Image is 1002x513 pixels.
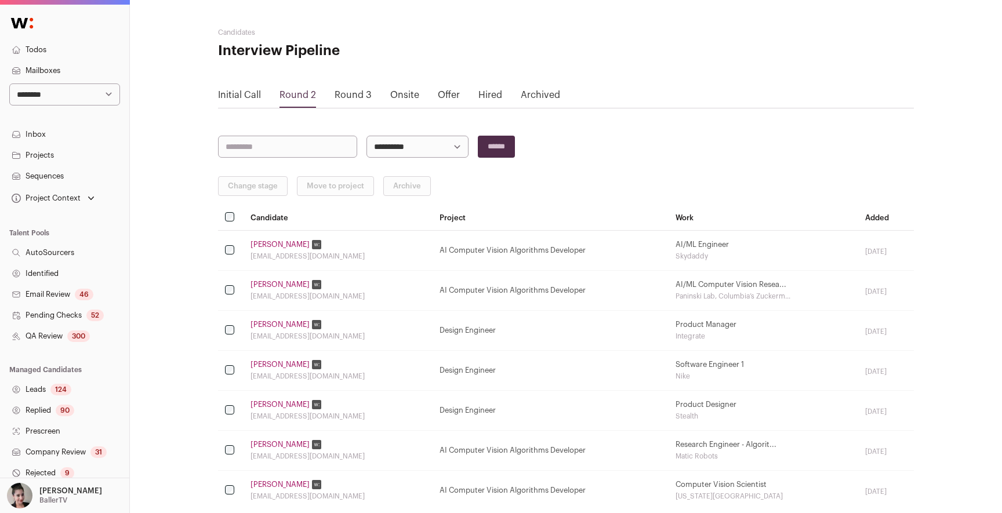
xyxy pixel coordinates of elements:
[865,487,907,496] div: [DATE]
[251,252,426,261] div: [EMAIL_ADDRESS][DOMAIN_NAME]
[251,332,426,341] div: [EMAIL_ADDRESS][DOMAIN_NAME]
[335,90,372,100] a: Round 3
[669,205,858,231] th: Work
[865,367,907,376] div: [DATE]
[218,90,261,100] a: Initial Call
[251,492,426,501] div: [EMAIL_ADDRESS][DOMAIN_NAME]
[86,310,104,321] div: 52
[251,452,426,461] div: [EMAIL_ADDRESS][DOMAIN_NAME]
[433,311,669,351] td: Design Engineer
[521,90,560,100] a: Archived
[858,205,914,231] th: Added
[39,486,102,496] p: [PERSON_NAME]
[865,407,907,416] div: [DATE]
[669,311,858,351] td: Product Manager
[5,483,104,508] button: Open dropdown
[67,330,90,342] div: 300
[433,271,669,311] td: AI Computer Vision Algorithms Developer
[244,205,433,231] th: Candidate
[251,400,310,409] a: [PERSON_NAME]
[251,320,310,329] a: [PERSON_NAME]
[390,90,419,100] a: Onsite
[60,467,74,479] div: 9
[251,280,310,289] a: [PERSON_NAME]
[433,431,669,471] td: AI Computer Vision Algorithms Developer
[433,351,669,391] td: Design Engineer
[433,205,669,231] th: Project
[433,231,669,271] td: AI Computer Vision Algorithms Developer
[669,271,858,311] td: AI/ML Computer Vision Resea...
[7,483,32,508] img: 8072482-medium_jpg
[676,252,851,261] div: Skydaddy
[669,231,858,271] td: AI/ML Engineer
[676,372,851,381] div: Nike
[9,194,81,203] div: Project Context
[865,287,907,296] div: [DATE]
[865,327,907,336] div: [DATE]
[251,292,426,301] div: [EMAIL_ADDRESS][DOMAIN_NAME]
[5,12,39,35] img: Wellfound
[251,372,426,381] div: [EMAIL_ADDRESS][DOMAIN_NAME]
[218,42,450,60] h1: Interview Pipeline
[90,446,107,458] div: 31
[39,496,67,505] p: BallerTV
[669,351,858,391] td: Software Engineer 1
[251,440,310,449] a: [PERSON_NAME]
[279,90,316,100] a: Round 2
[676,492,851,501] div: [US_STATE][GEOGRAPHIC_DATA]
[865,447,907,456] div: [DATE]
[56,405,74,416] div: 90
[433,471,669,511] td: AI Computer Vision Algorithms Developer
[669,431,858,471] td: Research Engineer - Algorit...
[75,289,93,300] div: 46
[676,332,851,341] div: Integrate
[669,391,858,431] td: Product Designer
[251,360,310,369] a: [PERSON_NAME]
[218,28,450,37] h2: Candidates
[438,90,460,100] a: Offer
[9,190,97,206] button: Open dropdown
[251,480,310,489] a: [PERSON_NAME]
[433,391,669,431] td: Design Engineer
[669,471,858,511] td: Computer Vision Scientist
[676,292,851,301] div: Paninski Lab, Columbia’s Zuckerm...
[478,90,502,100] a: Hired
[676,452,851,461] div: Matic Robots
[50,384,71,395] div: 124
[251,412,426,421] div: [EMAIL_ADDRESS][DOMAIN_NAME]
[676,412,851,421] div: Stealth
[251,240,310,249] a: [PERSON_NAME]
[865,247,907,256] div: [DATE]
